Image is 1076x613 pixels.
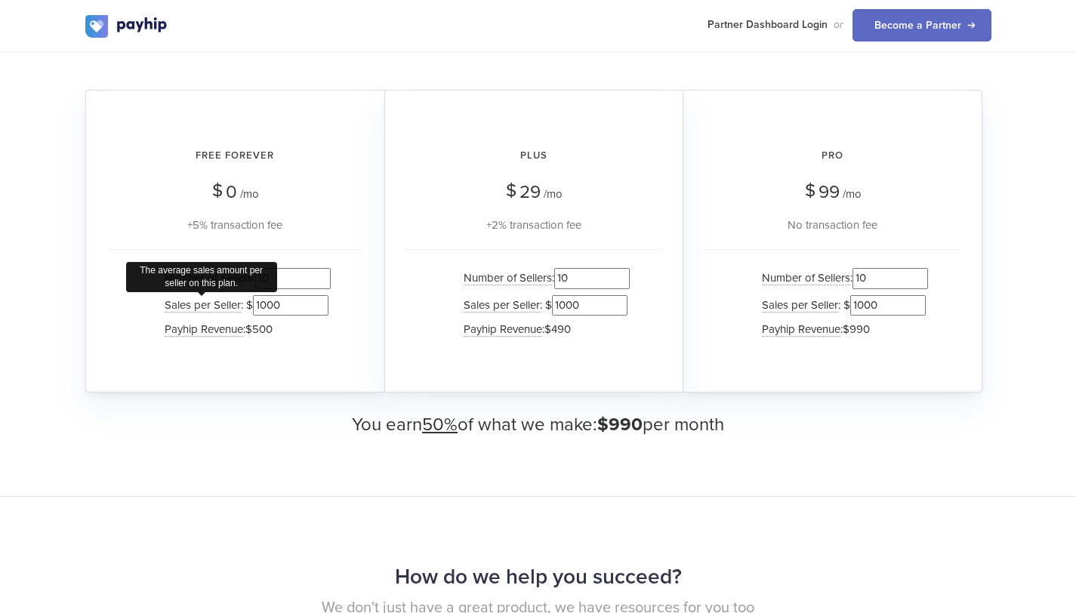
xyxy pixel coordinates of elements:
[226,181,237,203] span: 0
[544,322,571,336] span: $490
[422,414,458,436] u: 50%
[57,97,135,106] div: Domain Overview
[85,15,168,38] img: logo.svg
[126,262,277,292] div: The average sales amount per seller on this plan.
[762,298,838,313] span: Sales per Seller
[39,39,166,51] div: Domain: [DOMAIN_NAME]
[805,174,815,207] span: $
[852,9,991,42] a: Become a Partner
[754,319,928,340] li: :
[762,322,840,337] span: Payhip Revenue
[165,322,243,337] span: Payhip Revenue
[843,187,862,201] span: /mo
[762,271,850,285] span: Number of Sellers
[245,322,273,336] span: $500
[240,187,259,201] span: /mo
[212,174,223,207] span: $
[157,292,331,319] li: : $
[704,136,960,176] h2: Pro
[754,265,928,291] li: :
[506,174,516,207] span: $
[456,265,630,291] li: :
[456,292,630,319] li: : $
[150,95,162,107] img: tab_keywords_by_traffic_grey.svg
[597,414,643,436] span: $990
[520,181,541,203] span: 29
[464,322,542,337] span: Payhip Revenue
[157,319,331,340] li: :
[704,216,960,234] div: No transaction fee
[464,298,540,313] span: Sales per Seller
[754,292,928,319] li: : $
[843,322,870,336] span: $990
[406,216,661,234] div: +2% transaction fee
[42,24,74,36] div: v 4.0.25
[544,187,563,201] span: /mo
[107,216,363,234] div: +5% transaction fee
[464,271,552,285] span: Number of Sellers
[819,181,840,203] span: 99
[41,95,53,107] img: tab_domain_overview_orange.svg
[24,39,36,51] img: website_grey.svg
[85,415,991,435] h3: You earn of what we make: per month
[167,97,254,106] div: Keywords by Traffic
[85,557,991,597] h2: How do we help you succeed?
[165,298,241,313] span: Sales per Seller
[24,24,36,36] img: logo_orange.svg
[456,319,630,340] li: :
[406,136,661,176] h2: Plus
[107,136,363,176] h2: Free Forever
